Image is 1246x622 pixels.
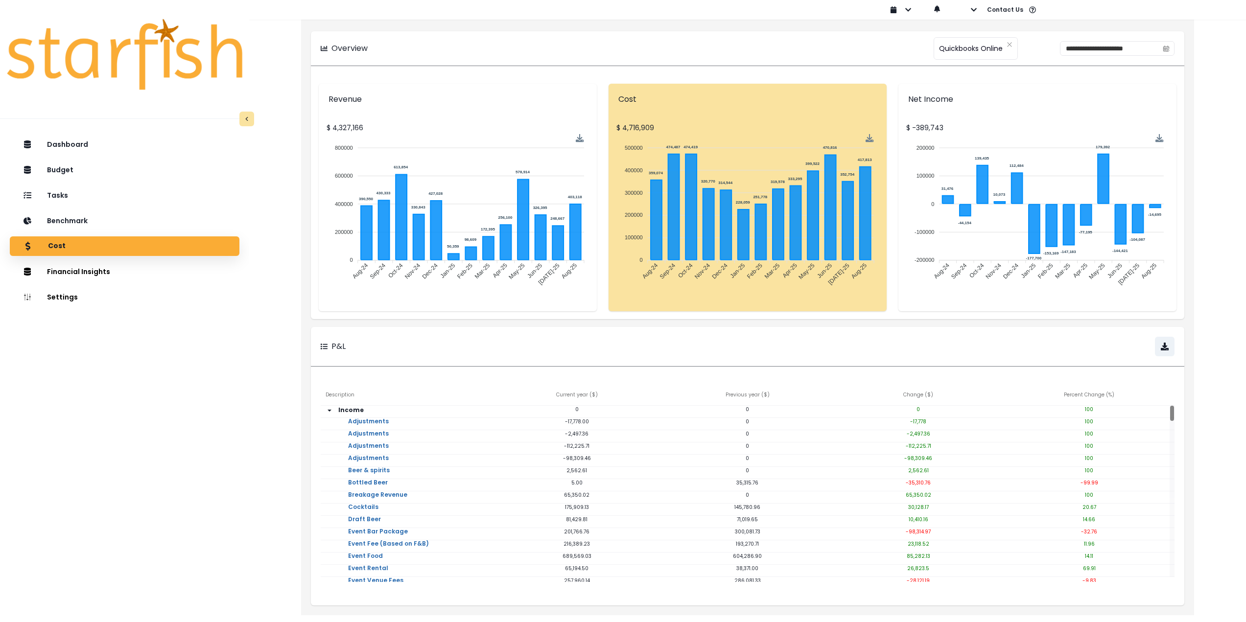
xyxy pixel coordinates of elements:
p: 257,960.14 [492,577,662,584]
p: 71,019.65 [662,516,833,523]
p: $ 4,327,166 [327,123,589,133]
div: Previous year ( $ ) [662,386,833,406]
tspan: 100000 [917,173,935,179]
button: Cost [10,236,239,256]
p: 5.00 [492,479,662,486]
tspan: Aug-24 [641,262,659,280]
tspan: [DATE]-25 [537,262,561,286]
svg: calendar [1163,45,1170,52]
p: 286,081.33 [662,577,833,584]
tspan: Feb-25 [1036,262,1055,280]
p: 35,315.76 [662,479,833,486]
p: -112,225.71 [833,442,1004,450]
p: 100 [1004,491,1175,499]
a: Adjustments [340,455,397,474]
tspan: Jan-25 [1020,262,1037,279]
p: 175,909.13 [492,504,662,511]
p: 14.66 [1004,516,1175,523]
tspan: -100000 [915,229,934,235]
a: Breakage Revenue [340,491,415,511]
p: 300,081.73 [662,528,833,535]
tspan: Oct-24 [968,262,986,279]
tspan: Nov-24 [403,262,422,280]
tspan: Feb-25 [746,262,764,280]
tspan: 300000 [625,190,643,196]
p: Cost [48,242,66,251]
a: Event Rental [340,565,396,584]
tspan: Jun-25 [1106,262,1124,279]
p: 0 [662,442,833,450]
tspan: May-25 [1087,262,1106,280]
p: -2,497.36 [833,430,1004,438]
p: Revenue [329,93,587,105]
div: Percent Change (%) [1004,386,1175,406]
p: 38,371.00 [662,565,833,572]
p: -35,310.76 [833,479,1004,486]
tspan: Dec-24 [1002,262,1020,280]
p: -2,497.36 [492,430,662,438]
div: Description [321,386,492,406]
button: Settings [10,287,239,307]
p: -28,121.19 [833,577,1004,584]
button: Financial Insights [10,262,239,281]
span: Quickbooks Online [939,38,1003,59]
div: Menu [576,134,584,142]
p: 2,562.61 [833,467,1004,474]
p: 201,766.76 [492,528,662,535]
tspan: Sep-24 [369,262,387,280]
p: 2,562.61 [492,467,662,474]
p: P&L [331,341,346,352]
p: 689,569.03 [492,553,662,560]
tspan: Sep-24 [658,262,677,280]
p: Tasks [47,191,68,200]
p: 0 [833,406,1004,413]
div: Change ( $ ) [833,386,1004,406]
svg: close [1007,42,1012,47]
p: $ -389,743 [906,123,1169,133]
tspan: 600000 [335,173,353,179]
p: 0 [492,406,662,413]
p: 100 [1004,418,1175,425]
p: -99.99 [1004,479,1175,486]
tspan: Jun-25 [526,262,543,279]
p: -9.83 [1004,577,1175,584]
tspan: Feb-25 [456,262,474,280]
tspan: 400000 [625,167,643,173]
a: Cocktails [340,504,386,523]
a: Beer & spirits [340,467,398,486]
p: 65,350.02 [833,491,1004,499]
p: -98,309.46 [492,455,662,462]
p: 0 [662,406,833,413]
tspan: Mar-25 [763,262,781,280]
p: 0 [662,430,833,438]
tspan: Apr-25 [1072,262,1089,279]
tspan: Nov-24 [985,262,1003,280]
tspan: Sep-24 [950,262,968,280]
tspan: Mar-25 [473,262,492,280]
tspan: Jan-25 [729,262,746,279]
tspan: Aug-25 [850,262,868,280]
p: $ 4,716,909 [616,123,879,133]
p: 0 [662,491,833,499]
a: Event Venue Fees [340,577,411,597]
p: 65,194.50 [492,565,662,572]
tspan: Oct-24 [677,262,694,279]
tspan: May-25 [797,262,816,280]
tspan: Oct-24 [387,262,404,279]
tspan: 0 [931,201,934,207]
p: Benchmark [47,217,88,225]
button: Dashboard [10,135,239,154]
img: Download Net-Income [1155,134,1164,142]
tspan: Jan-25 [439,262,456,279]
tspan: -200000 [915,257,934,263]
button: Benchmark [10,211,239,230]
tspan: 0 [640,257,643,263]
p: 11.96 [1004,540,1175,548]
tspan: Dec-24 [710,262,729,280]
p: -17,778.00 [492,418,662,425]
p: Budget [47,166,73,174]
strong: Income [338,406,364,414]
a: Draft Beer [340,516,389,535]
tspan: 200000 [625,212,643,218]
p: 100 [1004,406,1175,413]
